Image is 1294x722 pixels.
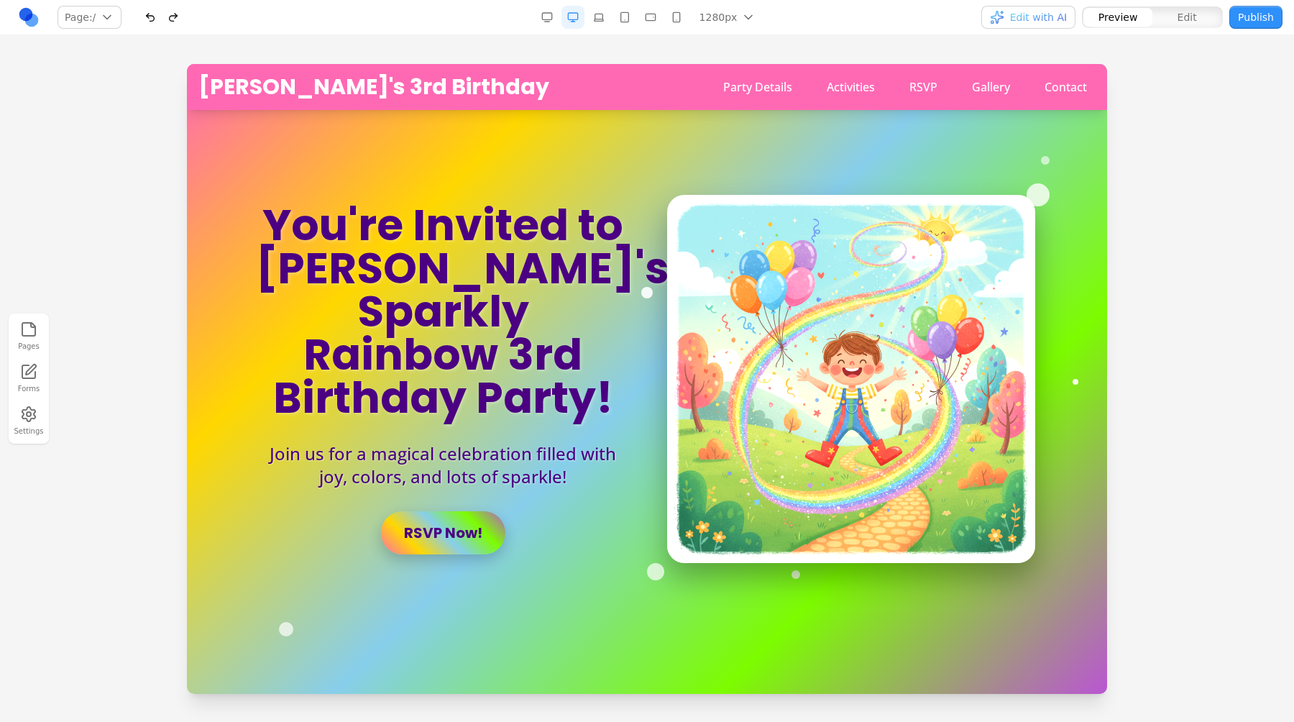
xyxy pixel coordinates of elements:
button: Settings [13,403,45,439]
button: Tablet [613,6,636,29]
button: Mobile Landscape [639,6,662,29]
a: Forms [13,360,45,397]
button: Laptop [587,6,610,29]
span: Edit [1178,10,1197,24]
button: Edit with AI [981,6,1075,29]
img: Whimsical cartoon-style illustration of Clara, a happy child surrounded by flowing sparkly rainbo... [480,131,848,499]
iframe: Preview [187,64,1107,694]
button: 1280px [691,6,765,29]
button: Publish [1229,6,1282,29]
span: Preview [1098,10,1138,24]
a: RSVP Now! [194,447,318,490]
span: Edit with AI [1010,10,1067,24]
button: Mobile [665,6,688,29]
button: Desktop [561,6,584,29]
button: Pages [13,318,45,355]
button: Desktop Wide [536,6,559,29]
button: Page:/ [58,6,121,29]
